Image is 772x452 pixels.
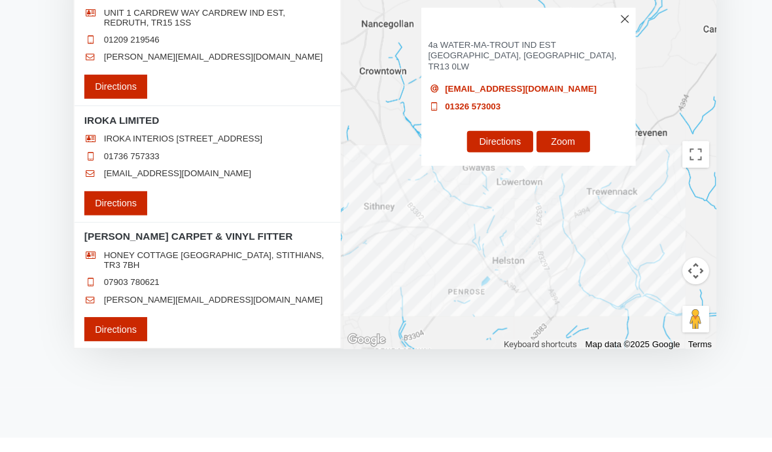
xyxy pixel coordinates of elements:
[493,331,565,342] button: Keyboard shortcuts
[82,310,144,333] a: Directions
[101,288,315,298] a: [PERSON_NAME][EMAIL_ADDRESS][DOMAIN_NAME]
[457,128,521,149] a: Directions
[525,128,577,149] a: Zoom
[435,82,584,92] a: [EMAIL_ADDRESS][DOMAIN_NAME]
[82,187,144,210] a: Directions
[101,33,156,44] a: 01209 219546
[101,164,245,175] a: [EMAIL_ADDRESS][DOMAIN_NAME]
[607,14,615,22] img: cross.png
[337,324,380,341] img: Google
[337,324,380,341] a: Open this area in Google Maps (opens a new window)
[412,7,622,29] h3: CARPET CONNECTION LTD
[572,331,665,341] span: Map data ©2025 Google
[101,147,156,158] a: 01736 757333
[101,130,256,141] span: IROKA INTERIOS [STREET_ADDRESS]
[673,331,696,342] a: Terms (opens in new tab)
[82,73,144,96] a: Directions
[101,50,315,61] a: [PERSON_NAME][EMAIL_ADDRESS][DOMAIN_NAME]
[101,244,323,264] span: HONEY COTTAGE [GEOGRAPHIC_DATA], STITHIANS, TR3 7BH
[419,39,615,70] span: 4a WATER-MA-TROUT IND EST [GEOGRAPHIC_DATA], [GEOGRAPHIC_DATA], TR13 0LW
[101,271,156,281] a: 07903 780621
[667,252,693,278] button: Map camera controls
[82,224,323,238] h3: [PERSON_NAME] CARPET & VINYL FITTER
[101,7,323,27] span: UNIT 1 CARDREW WAY CARDREW IND EST, REDRUTH, TR15 1SS
[82,110,323,124] h3: IROKA LIMITED
[435,99,489,109] a: 01326 573003
[667,138,693,164] button: Toggle fullscreen view
[667,299,693,325] button: Drag Pegman onto the map to open Street View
